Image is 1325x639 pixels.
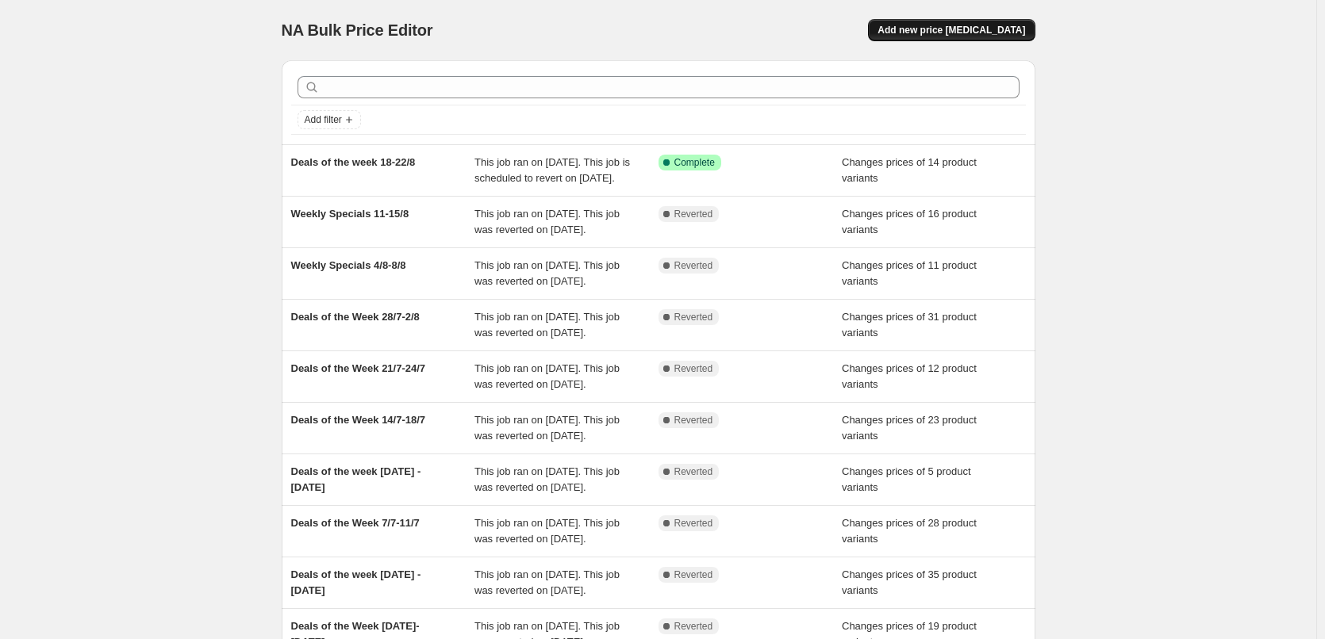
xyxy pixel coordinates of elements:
[868,19,1035,41] button: Add new price [MEDICAL_DATA]
[282,21,433,39] span: NA Bulk Price Editor
[842,465,971,493] span: Changes prices of 5 product variants
[674,362,713,375] span: Reverted
[474,517,620,545] span: This job ran on [DATE]. This job was reverted on [DATE].
[674,208,713,220] span: Reverted
[298,110,361,129] button: Add filter
[291,517,420,529] span: Deals of the Week 7/7-11/7
[474,568,620,596] span: This job ran on [DATE]. This job was reverted on [DATE].
[674,311,713,323] span: Reverted
[474,208,620,235] span: This job ran on [DATE]. This job was reverted on [DATE].
[842,156,977,184] span: Changes prices of 14 product variants
[474,156,630,184] span: This job ran on [DATE]. This job is scheduled to revert on [DATE].
[474,259,620,287] span: This job ran on [DATE]. This job was reverted on [DATE].
[842,568,977,596] span: Changes prices of 35 product variants
[842,311,977,339] span: Changes prices of 31 product variants
[842,362,977,390] span: Changes prices of 12 product variants
[291,259,406,271] span: Weekly Specials 4/8-8/8
[474,414,620,442] span: This job ran on [DATE]. This job was reverted on [DATE].
[674,465,713,478] span: Reverted
[674,517,713,530] span: Reverted
[878,24,1025,36] span: Add new price [MEDICAL_DATA]
[842,208,977,235] span: Changes prices of 16 product variants
[291,414,426,426] span: Deals of the Week 14/7-18/7
[842,259,977,287] span: Changes prices of 11 product variants
[291,568,421,596] span: Deals of the week [DATE] - [DATE]
[305,113,342,126] span: Add filter
[674,259,713,272] span: Reverted
[291,208,409,220] span: Weekly Specials 11-15/8
[474,465,620,493] span: This job ran on [DATE]. This job was reverted on [DATE].
[291,362,426,374] span: Deals of the Week 21/7-24/7
[674,414,713,427] span: Reverted
[291,465,421,493] span: Deals of the week [DATE] - [DATE]
[674,620,713,633] span: Reverted
[474,311,620,339] span: This job ran on [DATE]. This job was reverted on [DATE].
[291,156,416,168] span: Deals of the week 18-22/8
[474,362,620,390] span: This job ran on [DATE]. This job was reverted on [DATE].
[674,568,713,581] span: Reverted
[291,311,420,323] span: Deals of the Week 28/7-2/8
[842,414,977,442] span: Changes prices of 23 product variants
[842,517,977,545] span: Changes prices of 28 product variants
[674,156,715,169] span: Complete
